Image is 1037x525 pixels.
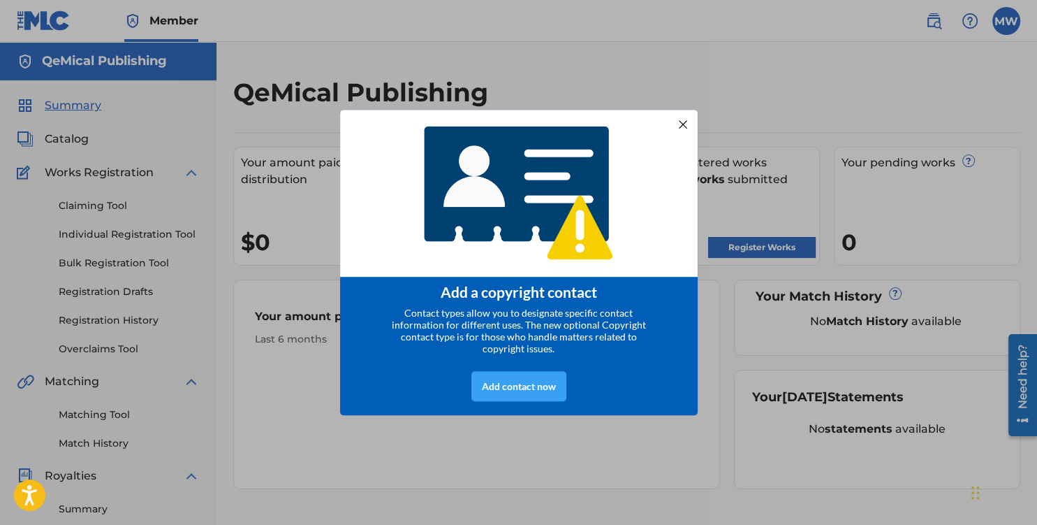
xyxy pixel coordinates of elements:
[340,110,698,416] div: entering modal
[392,307,646,354] span: Contact types allow you to designate specific contact information for different uses. The new opt...
[358,283,680,301] div: Add a copyright contact
[471,371,566,401] div: Add contact now
[415,116,623,271] img: 4768233920565408.png
[15,17,34,81] div: Need help?
[10,6,39,108] div: Open Resource Center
